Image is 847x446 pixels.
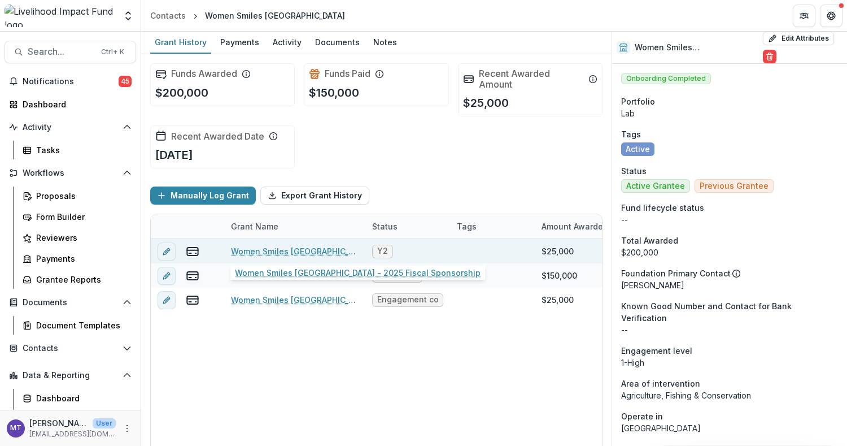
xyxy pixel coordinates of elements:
span: Notifications [23,77,119,86]
a: Women Smiles [GEOGRAPHIC_DATA] - 2023 GTKY Grant [231,294,359,306]
span: Fund lifecycle status [621,202,704,214]
button: view-payments [186,293,199,307]
div: $25,000 [542,245,574,257]
button: edit [158,291,176,309]
button: Open Activity [5,118,136,136]
div: $150,000 [542,270,577,282]
div: Status [365,214,450,239]
button: Open entity switcher [120,5,136,27]
p: -- [621,214,838,226]
button: Get Help [820,5,842,27]
p: -- [621,324,838,336]
p: Lab [621,107,838,119]
p: 1-High [621,357,838,369]
span: Data & Reporting [23,371,118,380]
button: edit [158,267,176,285]
button: Open Contacts [5,339,136,357]
button: Partners [793,5,815,27]
span: 45 [119,76,132,87]
div: Grant Name [224,214,365,239]
button: Delete [763,50,776,63]
span: Area of intervention [621,378,700,389]
a: Reviewers [18,228,136,247]
div: Payments [216,34,264,50]
span: Engagement completed [377,295,438,305]
button: Open Documents [5,293,136,311]
div: Muthoni Thuo [10,425,21,432]
a: Activity [268,32,306,54]
div: Grant History [150,34,211,50]
h2: Recent Awarded Date [171,131,264,142]
p: Foundation Primary Contact [621,267,731,279]
div: Grant Name [224,220,285,232]
span: Operate in [621,410,663,422]
a: Payments [216,32,264,54]
p: Agriculture, Fishing & Conservation [621,389,838,401]
span: Contacts [23,344,118,353]
span: Search... [28,46,94,57]
button: Export Grant History [260,187,369,205]
a: Grantee Reports [18,270,136,289]
div: Form Builder [36,211,127,223]
p: [DATE] [155,146,193,163]
a: Proposals [18,187,136,205]
div: Proposals [36,190,127,202]
div: Tags [450,214,535,239]
a: Payments [18,249,136,268]
span: Engagement level [621,345,692,357]
span: Active Grantee [626,181,685,191]
button: Search... [5,41,136,63]
span: Status [621,165,647,177]
span: Known Good Number and Contact for Bank Verification [621,300,838,324]
span: Portfolio [621,96,655,107]
div: $200,000 [621,246,838,258]
button: Notifications45 [5,72,136,90]
span: Documents [23,298,118,308]
nav: breadcrumb [146,7,350,24]
span: Previous Grantee [700,181,769,191]
a: Notes [369,32,401,54]
span: Activity [23,123,118,132]
div: Document Templates [36,319,127,331]
a: Dashboard [18,389,136,408]
p: User [93,418,116,428]
h2: Funds Awarded [171,68,237,79]
p: [GEOGRAPHIC_DATA] [621,422,838,434]
p: [PERSON_NAME] [29,417,88,429]
span: Total Awarded [621,235,678,246]
span: Tags [621,128,641,140]
span: Active [626,145,650,154]
a: Tasks [18,141,136,159]
div: Grantee Reports [36,274,127,285]
div: Dashboard [23,98,127,110]
div: Tags [450,220,483,232]
button: Open Workflows [5,164,136,182]
a: Documents [311,32,364,54]
button: edit [158,243,176,261]
div: Amount Awarded [535,220,615,232]
div: Dashboard [36,392,127,404]
button: Edit Attributes [763,32,834,45]
a: Grant History [150,32,211,54]
a: Dashboard [5,95,136,114]
span: Y2 [377,246,388,256]
a: Women Smiles [GEOGRAPHIC_DATA] - 2025 Fiscal Sponsorship [231,245,359,257]
div: Amount Awarded [535,214,619,239]
h2: Funds Paid [325,68,370,79]
p: $200,000 [155,84,208,101]
div: Contacts [150,10,186,21]
div: Tasks [36,144,127,156]
div: Ctrl + K [99,46,126,58]
button: Manually Log Grant [150,187,256,205]
p: $150,000 [309,84,359,101]
button: More [120,422,134,435]
div: Women Smiles [GEOGRAPHIC_DATA] [205,10,345,21]
button: Open Data & Reporting [5,366,136,384]
div: Activity [268,34,306,50]
a: Contacts [146,7,190,24]
span: Y1 Review [377,271,417,280]
p: [EMAIL_ADDRESS][DOMAIN_NAME] [29,429,116,439]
